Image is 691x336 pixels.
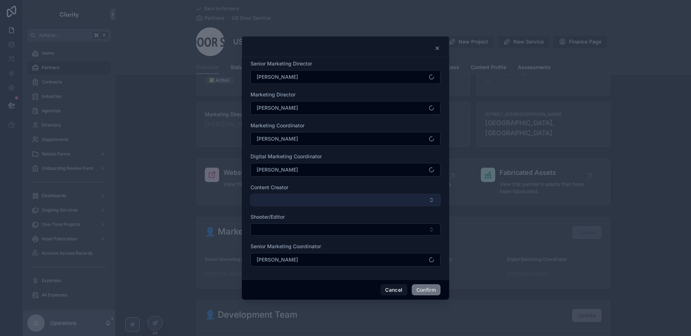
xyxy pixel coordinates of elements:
[250,70,441,84] button: Select Button
[257,166,298,173] span: [PERSON_NAME]
[250,184,288,190] span: Content Creator
[380,284,407,296] button: Cancel
[250,60,312,67] span: Senior Marketing Director
[257,135,298,142] span: [PERSON_NAME]
[257,256,298,263] span: [PERSON_NAME]
[250,101,441,115] button: Select Button
[250,153,322,159] span: Digital Marketing Coordinator
[257,73,298,81] span: [PERSON_NAME]
[250,132,441,146] button: Select Button
[250,163,441,177] button: Select Button
[250,243,321,249] span: Senior Marketing Coordinator
[250,223,441,236] button: Select Button
[250,194,441,206] button: Select Button
[250,214,285,220] span: Shooter/Editor
[257,104,298,112] span: [PERSON_NAME]
[250,253,441,267] button: Select Button
[412,284,441,296] button: Confirm
[250,91,295,97] span: Marketing Director
[250,122,304,128] span: Marketing Coordinator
